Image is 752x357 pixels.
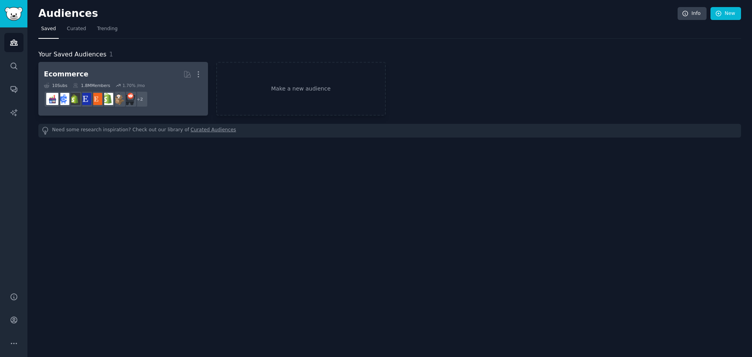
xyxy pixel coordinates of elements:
span: 1 [109,51,113,58]
a: New [710,7,741,20]
div: 1.70 % /mo [123,83,145,88]
img: ecommerce [123,93,135,105]
img: dropship [112,93,124,105]
img: Etsy [90,93,102,105]
div: Ecommerce [44,69,89,79]
img: ecommerce_growth [46,93,58,105]
a: Make a new audience [216,62,386,116]
span: Curated [67,25,86,33]
img: EtsySellers [79,93,91,105]
span: Your Saved Audiences [38,50,107,60]
img: GummySearch logo [5,7,23,21]
img: shopify [101,93,113,105]
a: Saved [38,23,59,39]
a: Curated [64,23,89,39]
div: 10 Sub s [44,83,67,88]
a: Curated Audiences [191,127,236,135]
h2: Audiences [38,7,678,20]
img: reviewmyshopify [68,93,80,105]
div: + 2 [132,91,148,107]
span: Saved [41,25,56,33]
div: Need some research inspiration? Check out our library of [38,124,741,138]
span: Trending [97,25,117,33]
a: Ecommerce10Subs1.8MMembers1.70% /mo+2ecommercedropshipshopifyEtsyEtsySellersreviewmyshopifyecomme... [38,62,208,116]
div: 1.8M Members [73,83,110,88]
a: Info [678,7,707,20]
img: ecommercemarketing [57,93,69,105]
a: Trending [94,23,120,39]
